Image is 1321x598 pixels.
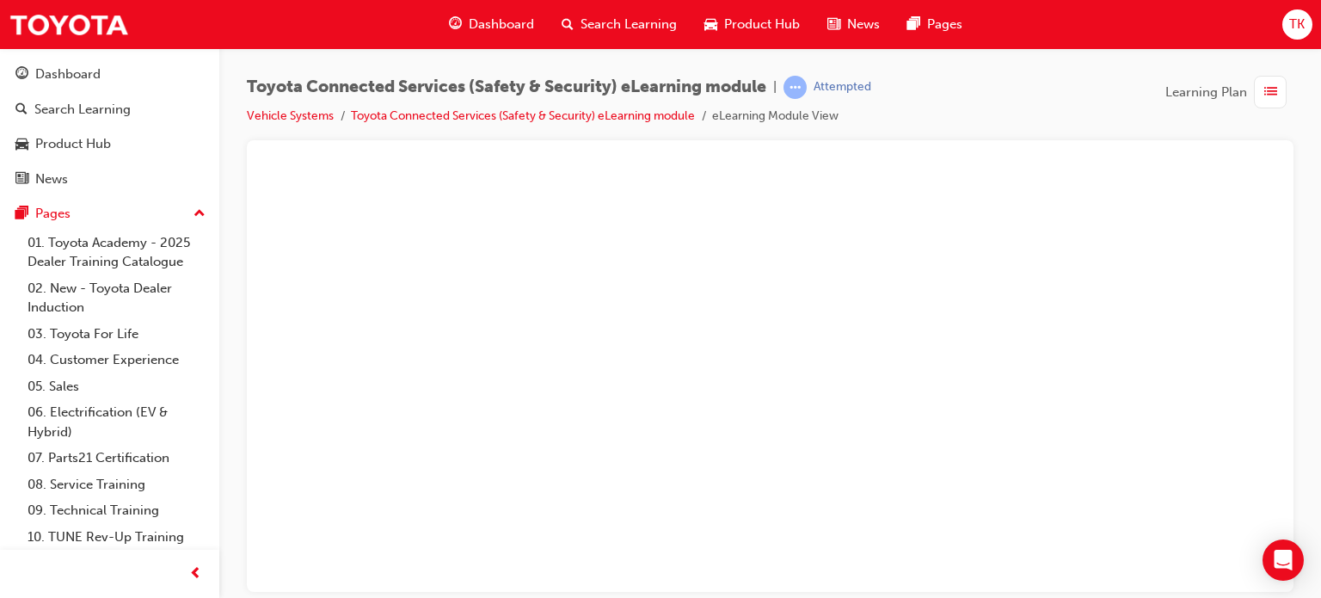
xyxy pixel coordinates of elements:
div: Dashboard [35,65,101,84]
span: pages-icon [907,14,920,35]
a: news-iconNews [814,7,894,42]
a: guage-iconDashboard [435,7,548,42]
span: Learning Plan [1165,83,1247,102]
span: guage-icon [449,14,462,35]
span: Toyota Connected Services (Safety & Security) eLearning module [247,77,766,97]
div: Attempted [814,79,871,96]
div: Search Learning [34,100,131,120]
span: guage-icon [15,67,28,83]
a: 09. Technical Training [21,497,212,524]
span: Search Learning [581,15,677,34]
span: Pages [927,15,962,34]
div: Product Hub [35,134,111,154]
li: eLearning Module View [712,107,839,126]
span: up-icon [194,203,206,225]
span: learningRecordVerb_ATTEMPT-icon [783,76,807,99]
a: car-iconProduct Hub [691,7,814,42]
button: DashboardSearch LearningProduct HubNews [7,55,212,198]
span: Product Hub [724,15,800,34]
a: search-iconSearch Learning [548,7,691,42]
a: 03. Toyota For Life [21,321,212,348]
a: Product Hub [7,128,212,160]
div: News [35,170,68,189]
a: 06. Electrification (EV & Hybrid) [21,399,212,445]
a: News [7,163,212,195]
span: car-icon [15,137,28,152]
a: 08. Service Training [21,472,212,498]
span: TK [1289,15,1305,34]
a: Dashboard [7,59,212,90]
a: 04. Customer Experience [21,347,212,373]
img: Trak [9,5,129,44]
div: Pages [35,204,71,224]
span: news-icon [15,172,28,188]
button: Learning Plan [1165,76,1293,108]
span: search-icon [562,14,574,35]
a: 07. Parts21 Certification [21,445,212,472]
span: search-icon [15,102,28,118]
button: Pages [7,198,212,230]
span: News [847,15,880,34]
span: pages-icon [15,207,28,222]
a: 05. Sales [21,373,212,400]
a: Vehicle Systems [247,108,334,123]
a: 01. Toyota Academy - 2025 Dealer Training Catalogue [21,230,212,275]
span: car-icon [704,14,717,35]
span: Dashboard [469,15,534,34]
a: 10. TUNE Rev-Up Training [21,524,212,551]
button: TK [1282,9,1312,40]
span: list-icon [1264,82,1277,103]
a: pages-iconPages [894,7,976,42]
a: 02. New - Toyota Dealer Induction [21,275,212,321]
span: | [773,77,777,97]
a: Toyota Connected Services (Safety & Security) eLearning module [351,108,695,123]
a: Search Learning [7,94,212,126]
div: Open Intercom Messenger [1263,539,1304,581]
span: news-icon [827,14,840,35]
span: prev-icon [189,564,202,585]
